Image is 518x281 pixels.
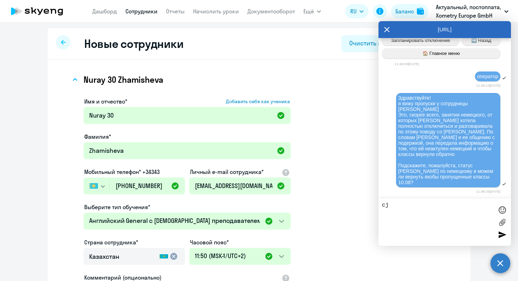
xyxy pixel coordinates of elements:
label: Личный e-mail сотрудника* [190,168,264,176]
time: 11:48:13[DATE] [476,83,500,87]
button: Ещё [303,4,321,18]
span: Ещё [303,7,314,15]
a: Дашборд [92,8,117,15]
a: Начислить уроки [193,8,239,15]
div: Баланс [395,7,414,15]
textarea: cjn [382,202,493,242]
time: 11:48:00[DATE] [395,62,419,66]
button: RU [345,4,369,18]
div: Очистить все [349,39,388,48]
button: Актуальный, постоплата, Xometry Europe GmbH [432,3,512,20]
span: оператор [477,74,498,79]
span: Здравствуйте! я вижу пропуски у сотрудницы [PERSON_NAME] Это, скорее всего, занятия немецкого, от... [398,95,496,185]
span: ➡️ Назад [471,38,491,43]
label: Мобильный телефон* +34343 [84,168,160,176]
img: KZ.png [90,183,98,189]
span: RU [350,7,357,15]
img: balance [417,8,424,15]
a: Отчеты [166,8,185,15]
h3: Nuray 30 Zhamisheva [84,74,163,85]
p: Актуальный, постоплата, Xometry Europe GmbH [436,3,501,20]
a: Сотрудники [125,8,158,15]
mat-icon: cancel [169,252,178,261]
label: Лимит 10 файлов [497,217,507,227]
span: Добавить себя как ученика [226,98,290,105]
time: 11:48:25[DATE] [476,189,500,193]
label: Фамилия* [84,132,111,141]
span: Запланировать отключение [391,38,450,43]
button: Запланировать отключение [382,35,459,45]
h2: Новые сотрудники [84,37,183,51]
span: 🏠 Главное меню [423,51,460,56]
button: Балансbalance [391,4,428,18]
button: ➡️ Назад [462,35,500,45]
a: Документооборот [247,8,295,15]
label: Выберите тип обучения* [84,203,150,211]
button: 🏠 Главное меню [382,48,500,58]
span: Имя и отчество* [84,97,127,106]
label: Страна сотрудника* [84,238,138,246]
button: Очистить все [341,35,396,52]
label: Часовой пояс* [190,238,229,246]
input: country [89,252,157,261]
